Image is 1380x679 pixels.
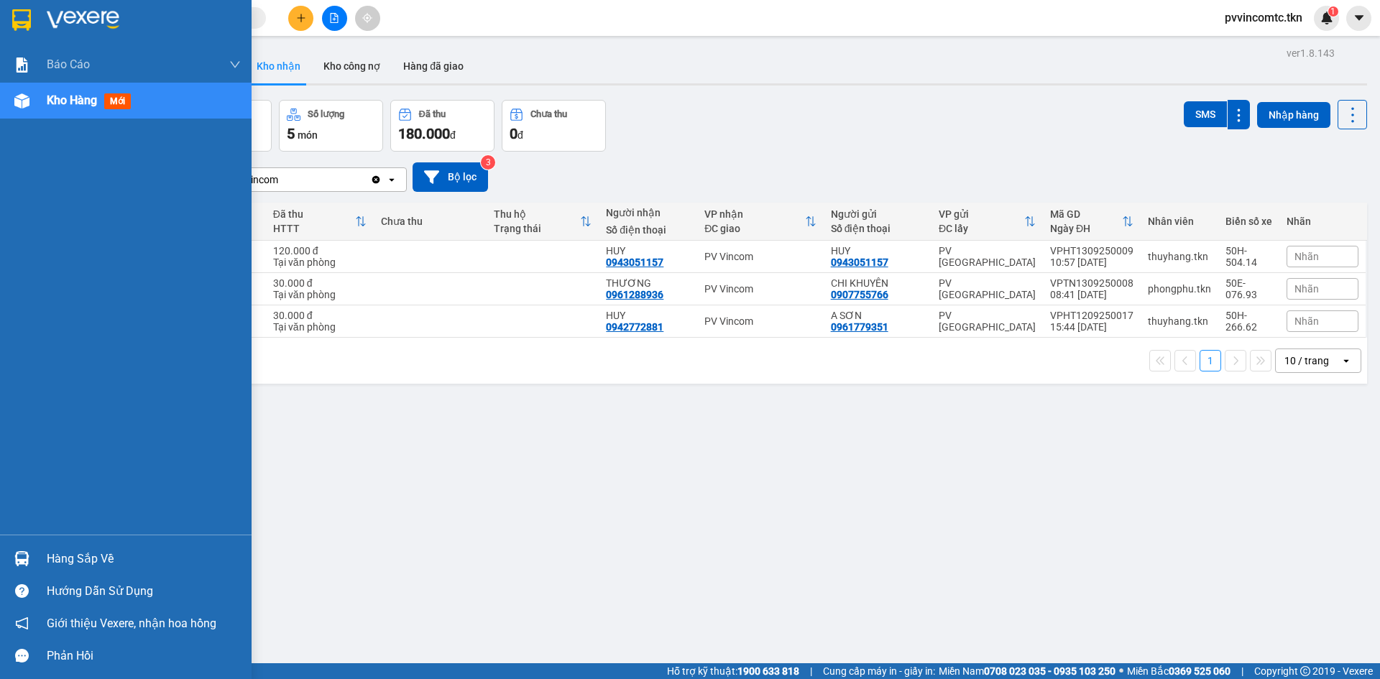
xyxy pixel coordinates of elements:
[229,59,241,70] span: down
[392,49,475,83] button: Hàng đã giao
[370,174,382,185] svg: Clear value
[1050,321,1133,333] div: 15:44 [DATE]
[245,49,312,83] button: Kho nhận
[273,277,367,289] div: 30.000 đ
[104,93,131,109] span: mới
[831,245,924,257] div: HUY
[939,310,1036,333] div: PV [GEOGRAPHIC_DATA]
[606,321,663,333] div: 0942772881
[273,289,367,300] div: Tại văn phòng
[47,581,241,602] div: Hướng dẫn sử dụng
[831,289,888,300] div: 0907755766
[606,277,690,289] div: THƯƠNG
[831,321,888,333] div: 0961779351
[704,223,805,234] div: ĐC giao
[381,216,479,227] div: Chưa thu
[704,315,816,327] div: PV Vincom
[606,207,690,218] div: Người nhận
[1287,45,1335,61] div: ver 1.8.143
[831,257,888,268] div: 0943051157
[14,57,29,73] img: solution-icon
[47,645,241,667] div: Phản hồi
[530,109,567,119] div: Chưa thu
[697,203,824,241] th: Toggle SortBy
[1241,663,1243,679] span: |
[14,551,29,566] img: warehouse-icon
[14,93,29,108] img: warehouse-icon
[47,614,216,632] span: Giới thiệu Vexere, nhận hoa hồng
[273,321,367,333] div: Tại văn phòng
[704,208,805,220] div: VP nhận
[1300,666,1310,676] span: copyright
[831,223,924,234] div: Số điện thoại
[1119,668,1123,674] span: ⚪️
[939,663,1115,679] span: Miền Nam
[273,245,367,257] div: 120.000 đ
[606,257,663,268] div: 0943051157
[134,53,601,71] li: Hotline: 1900 8153
[1213,9,1314,27] span: pvvincomtc.tkn
[288,6,313,31] button: plus
[134,35,601,53] li: [STREET_ADDRESS][PERSON_NAME]. [GEOGRAPHIC_DATA], Tỉnh [GEOGRAPHIC_DATA]
[18,18,90,90] img: logo.jpg
[1330,6,1335,17] span: 1
[15,584,29,598] span: question-circle
[1257,102,1330,128] button: Nhập hàng
[18,104,165,128] b: GỬI : PV Vincom
[47,93,97,107] span: Kho hàng
[823,663,935,679] span: Cung cấp máy in - giấy in:
[939,223,1024,234] div: ĐC lấy
[1320,11,1333,24] img: icon-new-feature
[1148,315,1211,327] div: thuyhang.tkn
[1050,245,1133,257] div: VPHT1309250009
[398,125,450,142] span: 180.000
[273,257,367,268] div: Tại văn phòng
[606,245,690,257] div: HUY
[502,100,606,152] button: Chưa thu0đ
[984,665,1115,677] strong: 0708 023 035 - 0935 103 250
[1225,245,1272,268] div: 50H-504.14
[280,172,281,187] input: Selected PV Vincom.
[1346,6,1371,31] button: caret-down
[386,174,397,185] svg: open
[606,310,690,321] div: HUY
[1294,251,1319,262] span: Nhãn
[510,125,517,142] span: 0
[419,109,446,119] div: Đã thu
[413,162,488,192] button: Bộ lọc
[704,283,816,295] div: PV Vincom
[1148,251,1211,262] div: thuyhang.tkn
[1294,283,1319,295] span: Nhãn
[1043,203,1141,241] th: Toggle SortBy
[296,13,306,23] span: plus
[362,13,372,23] span: aim
[273,223,355,234] div: HTTT
[831,277,924,289] div: CHI KHUYÊN
[1225,277,1272,300] div: 50E-076.93
[1294,315,1319,327] span: Nhãn
[329,13,339,23] span: file-add
[1050,257,1133,268] div: 10:57 [DATE]
[355,6,380,31] button: aim
[831,208,924,220] div: Người gửi
[939,277,1036,300] div: PV [GEOGRAPHIC_DATA]
[1340,355,1352,366] svg: open
[12,9,31,31] img: logo-vxr
[266,203,374,241] th: Toggle SortBy
[1050,289,1133,300] div: 08:41 [DATE]
[1184,101,1227,127] button: SMS
[517,129,523,141] span: đ
[298,129,318,141] span: món
[1287,216,1358,227] div: Nhãn
[487,203,599,241] th: Toggle SortBy
[939,208,1024,220] div: VP gửi
[1353,11,1366,24] span: caret-down
[810,663,812,679] span: |
[47,55,90,73] span: Báo cáo
[1328,6,1338,17] sup: 1
[931,203,1043,241] th: Toggle SortBy
[667,663,799,679] span: Hỗ trợ kỹ thuật:
[1050,310,1133,321] div: VPHT1209250017
[15,616,29,630] span: notification
[704,251,816,262] div: PV Vincom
